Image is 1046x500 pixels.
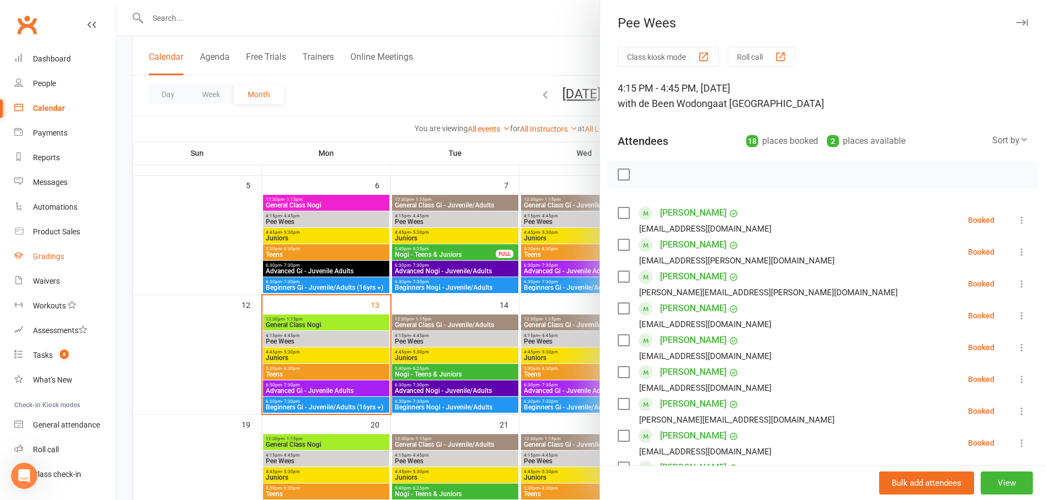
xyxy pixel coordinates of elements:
li: Additionally, you can also check with Ezidebit whether they are able to securely transfer your cr... [26,66,171,107]
a: Payments [14,121,116,145]
a: Waivers [14,269,116,294]
div: [PERSON_NAME][EMAIL_ADDRESS][DOMAIN_NAME] [639,413,835,427]
div: Assessments [33,326,87,335]
div: [PERSON_NAME][EMAIL_ADDRESS][PERSON_NAME][DOMAIN_NAME] [639,285,898,300]
div: Calendar [33,104,65,113]
a: [PERSON_NAME] [660,332,726,349]
div: [DATE] [9,279,211,294]
div: [EMAIL_ADDRESS][DOMAIN_NAME] [639,222,771,236]
div: Booked [968,375,994,383]
a: [URL][DOMAIN_NAME] [46,205,131,214]
div: Booked [968,216,994,224]
div: Payments [33,128,68,137]
a: [PERSON_NAME] [660,395,726,413]
a: [PERSON_NAME] [660,427,726,445]
a: Dashboard [14,47,116,71]
h1: Jia [53,5,64,14]
a: What's New [14,368,116,392]
div: Thanks! [18,221,171,232]
div: Waivers [33,277,60,285]
a: Messages [14,170,116,195]
a: General attendance kiosk mode [14,413,116,437]
span: with de Been Wodonga [618,98,718,109]
div: [PERSON_NAME] [18,252,171,263]
div: How satisfied are you with your Clubworx customer support? [9,294,180,439]
div: Sort by [992,133,1028,148]
div: Automations [33,203,77,211]
div: Roll call [33,445,59,454]
div: Booked [968,280,994,288]
div: Booked [968,344,994,351]
div: Dashboard [33,54,71,63]
a: [PERSON_NAME] [660,268,726,285]
a: Calendar [14,96,116,121]
div: Booked [968,248,994,256]
button: Roll call [728,47,796,67]
div: 4:15 PM - 4:45 PM, [DATE] [618,81,1028,111]
button: Emoji picker [35,359,43,368]
h2: How satisfied are you with your Clubworx customer support? [29,310,160,344]
div: General attendance [33,420,100,429]
button: Home [172,4,193,25]
iframe: Intercom live chat [11,463,37,489]
a: Automations [14,195,116,220]
button: Upload attachment [17,359,26,368]
a: Tasks 6 [14,343,116,368]
li: You will also need to make an account with Stripe - we would suggest taking a look at this page h... [26,174,171,215]
div: Close [193,4,212,24]
button: go back [7,4,28,25]
textarea: Message… [9,336,210,355]
p: Active [53,14,75,25]
div: Toby says… [9,294,211,463]
a: [PERSON_NAME] [660,459,726,476]
a: Assessments [14,318,116,343]
li: You will need to speak with [PERSON_NAME] directly about closing off your account with them, and ... [26,13,171,64]
li: If they can transfer the payers, then we can reconnect them on a date you specify (please note we... [26,110,171,171]
a: Class kiosk mode [14,462,116,487]
a: Reports [14,145,116,170]
div: Workouts [33,301,66,310]
div: Product Sales [33,227,80,236]
div: [EMAIL_ADDRESS][DOMAIN_NAME] [639,445,771,459]
a: [PERSON_NAME] [660,363,726,381]
a: Roll call [14,437,116,462]
div: Booked [968,312,994,319]
button: Gif picker [52,359,61,368]
div: Booked [968,439,994,447]
div: Pee Wees [600,15,1046,31]
div: Tasks [33,351,53,359]
div: What's New [33,375,72,384]
a: [PERSON_NAME] [660,236,726,254]
div: [EMAIL_ADDRESS][PERSON_NAME][DOMAIN_NAME] [639,254,835,268]
button: Start recording [70,359,79,368]
a: Gradings [14,244,116,269]
div: [EMAIL_ADDRESS][DOMAIN_NAME] [639,381,771,395]
div: places booked [746,133,818,149]
div: Gradings [33,252,64,261]
div: Kind regards, [18,231,171,252]
div: People [33,79,56,88]
div: Booked [968,407,994,415]
a: [PERSON_NAME] [660,300,726,317]
div: places available [827,133,905,149]
a: Product Sales [14,220,116,244]
button: Class kiosk mode [618,47,719,67]
a: Workouts [14,294,116,318]
div: 2 [827,135,839,147]
div: Attendees [618,133,668,149]
button: View [981,471,1033,495]
button: Send a message… [188,355,206,373]
div: 18 [746,135,758,147]
a: Clubworx [13,11,41,38]
div: Messages [33,178,68,187]
div: [EMAIL_ADDRESS][DOMAIN_NAME] [639,349,771,363]
span: at [GEOGRAPHIC_DATA] [718,98,824,109]
span: 6 [60,350,69,359]
div: [EMAIL_ADDRESS][DOMAIN_NAME] [639,317,771,332]
div: Class check-in [33,470,81,479]
div: Profile image for Jia [31,6,49,24]
a: People [14,71,116,96]
a: [PERSON_NAME] [660,204,726,222]
div: Reports [33,153,60,162]
button: Bulk add attendees [879,471,974,495]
